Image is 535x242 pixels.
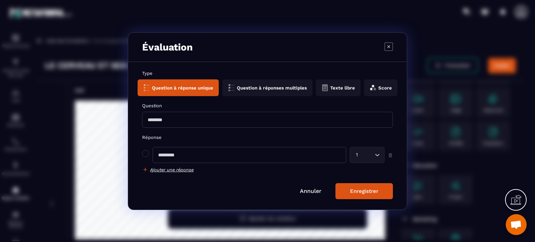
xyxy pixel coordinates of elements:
[222,79,312,96] button: Question à réponses multiples
[364,79,397,96] button: Score
[138,79,219,96] button: Question à réponse unique
[354,151,359,159] span: 1
[506,214,527,235] div: Ouvrir le chat
[142,71,393,76] label: Type
[359,151,373,159] input: Search for option
[142,41,193,53] h3: Évaluation
[316,79,360,96] button: Texte libre
[150,167,194,172] h6: Ajouter une réponse
[142,103,393,108] label: Question
[350,147,385,163] div: Search for option
[300,188,321,194] a: Annuler
[335,183,393,199] button: Enregistrer
[142,135,393,140] label: Réponse
[350,188,378,194] div: Enregistrer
